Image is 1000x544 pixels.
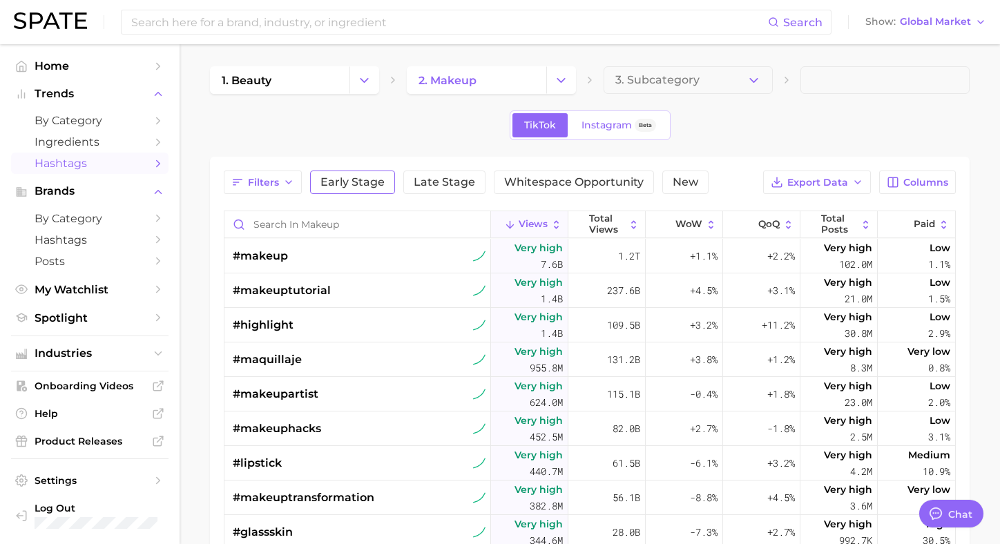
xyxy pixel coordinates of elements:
[850,360,872,376] span: 8.3m
[515,447,563,463] span: Very high
[11,229,169,251] a: Hashtags
[35,59,145,72] span: Home
[515,516,563,532] span: Very high
[130,10,768,34] input: Search here for a brand, industry, or ingredient
[35,407,145,420] span: Help
[224,446,955,480] button: #lipsticktiktok sustained riserVery high440.7m61.5b-6.1%+3.2%Very high4.2mMedium10.9%
[824,240,872,256] span: Very high
[930,240,950,256] span: Low
[800,211,878,238] button: Total Posts
[850,429,872,445] span: 2.5m
[541,256,563,273] span: 7.6b
[473,319,485,331] img: tiktok sustained riser
[491,211,568,238] button: Views
[690,351,718,368] span: +3.8%
[850,463,872,480] span: 4.2m
[11,181,169,202] button: Brands
[473,353,485,366] img: tiktok sustained riser
[824,309,872,325] span: Very high
[758,219,780,230] span: QoQ
[11,279,169,300] a: My Watchlist
[763,171,871,194] button: Export Data
[512,113,568,137] a: TikTok
[35,255,145,268] span: Posts
[878,211,955,238] button: Paid
[233,351,302,368] span: #maquillaje
[35,435,145,447] span: Product Releases
[530,463,563,480] span: 440.7m
[824,274,872,291] span: Very high
[473,457,485,469] img: tiktok sustained riser
[618,248,640,264] span: 1.2t
[222,74,271,87] span: 1. beauty
[473,492,485,504] img: tiktok sustained riser
[233,248,288,264] span: #makeup
[473,284,485,297] img: tiktok sustained riser
[928,394,950,411] span: 2.0%
[414,177,475,188] span: Late Stage
[845,291,872,307] span: 21.0m
[530,429,563,445] span: 452.5m
[473,526,485,538] img: tiktok sustained riser
[419,74,477,87] span: 2. makeup
[515,378,563,394] span: Very high
[35,283,145,296] span: My Watchlist
[607,386,640,402] span: 115.1b
[589,213,625,235] span: Total Views
[928,498,950,514] span: 0.2%
[907,481,950,498] span: Very low
[473,250,485,262] img: tiktok sustained riser
[673,177,698,188] span: New
[581,119,632,131] span: Instagram
[224,239,955,273] button: #makeuptiktok sustained riserVery high7.6b1.2t+1.1%+2.2%Very high102.0mLow1.1%
[690,489,718,506] span: -8.8%
[930,309,950,325] span: Low
[35,212,145,225] span: by Category
[233,455,282,472] span: #lipstick
[767,524,795,541] span: +2.7%
[35,185,145,197] span: Brands
[767,455,795,472] span: +3.2%
[11,343,169,364] button: Industries
[224,480,955,515] button: #makeuptransformationtiktok sustained riserVery high382.8m56.1b-8.8%+4.5%Very high3.6mVery low0.2%
[767,489,795,506] span: +4.5%
[824,412,872,429] span: Very high
[541,291,563,307] span: 1.4b
[504,177,644,188] span: Whitespace Opportunity
[224,171,302,194] button: Filters
[11,431,169,451] a: Product Releases
[767,386,795,402] span: +1.8%
[407,66,546,94] a: 2. makeup
[914,219,935,230] span: Paid
[845,325,872,342] span: 30.8m
[646,211,723,238] button: WoW
[930,412,950,429] span: Low
[35,347,145,360] span: Industries
[928,429,950,445] span: 3.1%
[524,119,556,131] span: TikTok
[690,282,718,299] span: +4.5%
[900,18,971,26] span: Global Market
[824,516,872,532] span: Very high
[530,498,563,514] span: 382.8m
[845,394,872,411] span: 23.0m
[604,66,773,94] button: 3. Subcategory
[11,470,169,491] a: Settings
[14,12,87,29] img: SPATE
[11,153,169,174] a: Hashtags
[11,84,169,104] button: Trends
[908,447,950,463] span: Medium
[613,420,640,437] span: 82.0b
[783,16,823,29] span: Search
[767,420,795,437] span: -1.8%
[320,177,385,188] span: Early Stage
[928,291,950,307] span: 1.5%
[515,309,563,325] span: Very high
[928,325,950,342] span: 2.9%
[233,282,331,299] span: #makeuptutorial
[233,420,321,437] span: #makeuphacks
[224,211,490,237] input: Search in makeup
[35,157,145,170] span: Hashtags
[11,55,169,77] a: Home
[824,343,872,360] span: Very high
